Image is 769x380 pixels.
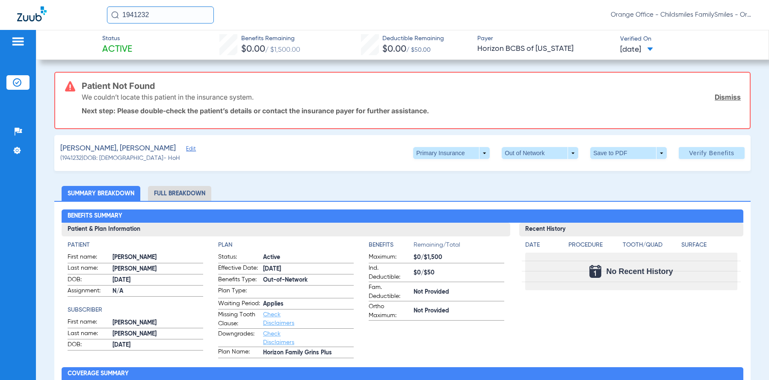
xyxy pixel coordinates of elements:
[369,302,411,320] span: Ortho Maximum:
[68,275,109,286] span: DOB:
[112,287,203,296] span: N/A
[414,268,504,277] span: $0/$50
[62,223,510,236] h3: Patient & Plan Information
[623,241,678,253] app-breakdown-title: Tooth/Quad
[263,348,354,357] span: Horizon Family Grins Plus
[620,44,653,55] span: [DATE]
[369,264,411,282] span: Ind. Deductible:
[414,253,504,262] span: $0/$1,500
[68,329,109,339] span: Last name:
[369,241,414,250] h4: Benefits
[568,241,620,250] h4: Procedure
[68,318,109,328] span: First name:
[414,288,504,297] span: Not Provided
[68,306,203,315] h4: Subscriber
[218,275,260,286] span: Benefits Type:
[382,45,406,54] span: $0.00
[218,310,260,328] span: Missing Tooth Clause:
[406,47,431,53] span: / $50.00
[218,241,354,250] h4: Plan
[148,186,211,201] li: Full Breakdown
[112,330,203,339] span: [PERSON_NAME]
[369,283,411,301] span: Fam. Deductible:
[413,147,490,159] button: Primary Insurance
[623,241,678,250] h4: Tooth/Quad
[241,45,265,54] span: $0.00
[263,312,294,326] a: Check Disclaimers
[263,331,294,345] a: Check Disclaimers
[715,93,741,101] a: Dismiss
[525,241,561,253] app-breakdown-title: Date
[568,241,620,253] app-breakdown-title: Procedure
[112,253,203,262] span: [PERSON_NAME]
[102,34,132,43] span: Status
[525,241,561,250] h4: Date
[60,143,176,154] span: [PERSON_NAME], [PERSON_NAME]
[112,341,203,350] span: [DATE]
[65,81,75,91] img: error-icon
[620,35,755,44] span: Verified On
[112,265,203,274] span: [PERSON_NAME]
[681,241,737,250] h4: Surface
[681,241,737,253] app-breakdown-title: Surface
[17,6,47,21] img: Zuub Logo
[62,209,743,223] h2: Benefits Summary
[477,44,612,54] span: Horizon BCBS of [US_STATE]
[265,47,300,53] span: / $1,500.00
[382,34,444,43] span: Deductible Remaining
[519,223,743,236] h3: Recent History
[263,253,354,262] span: Active
[241,34,300,43] span: Benefits Remaining
[11,36,25,47] img: hamburger-icon
[414,241,504,253] span: Remaining/Total
[68,253,109,263] span: First name:
[263,300,354,309] span: Applies
[589,265,601,278] img: Calendar
[82,106,741,115] p: Next step: Please double-check the patient’s details or contact the insurance payer for further a...
[60,154,180,163] span: (1941232) DOB: [DEMOGRAPHIC_DATA] - HoH
[263,265,354,274] span: [DATE]
[82,93,254,101] p: We couldn’t locate this patient in the insurance system.
[502,147,578,159] button: Out of Network
[218,299,260,309] span: Waiting Period:
[107,6,214,24] input: Search for patients
[590,147,667,159] button: Save to PDF
[606,267,673,276] span: No Recent History
[218,264,260,274] span: Effective Date:
[369,253,411,263] span: Maximum:
[477,34,612,43] span: Payer
[68,241,203,250] h4: Patient
[414,306,504,315] span: Not Provided
[62,186,140,201] li: Summary Breakdown
[689,150,734,156] span: Verify Benefits
[369,241,414,253] app-breakdown-title: Benefits
[263,276,354,285] span: Out-of-Network
[218,348,260,358] span: Plan Name:
[218,286,260,298] span: Plan Type:
[82,82,741,90] h3: Patient Not Found
[112,318,203,327] span: [PERSON_NAME]
[68,286,109,297] span: Assignment:
[68,264,109,274] span: Last name:
[111,11,119,19] img: Search Icon
[102,44,132,56] span: Active
[186,146,194,154] span: Edit
[726,339,769,380] iframe: Chat Widget
[611,11,752,19] span: Orange Office - Childsmiles FamilySmiles - Orange St Dental Associates LLC - Orange General DBA A...
[218,330,260,347] span: Downgrades:
[679,147,745,159] button: Verify Benefits
[68,340,109,351] span: DOB:
[112,276,203,285] span: [DATE]
[218,253,260,263] span: Status:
